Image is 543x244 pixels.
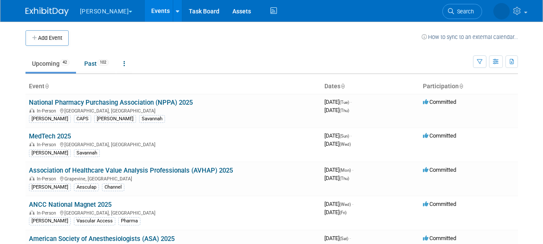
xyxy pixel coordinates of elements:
div: Vascular Access [74,217,115,225]
th: Event [25,79,321,94]
div: [GEOGRAPHIC_DATA], [GEOGRAPHIC_DATA] [29,141,318,148]
span: [DATE] [324,107,349,113]
a: Sort by Participation Type [459,83,463,90]
span: Committed [423,132,456,139]
span: In-Person [37,176,59,182]
span: (Thu) [340,176,349,181]
a: MedTech 2025 [29,132,71,140]
span: [DATE] [324,141,351,147]
div: Channel [102,183,124,191]
a: Upcoming42 [25,55,76,72]
th: Participation [419,79,518,94]
img: ExhibitDay [25,7,69,16]
div: CAPS [74,115,91,123]
span: Committed [423,235,456,241]
img: In-Person Event [29,142,35,146]
div: [PERSON_NAME] [29,149,71,157]
span: 102 [97,59,109,66]
span: - [350,99,352,105]
a: Association of Healthcare Value Analysis Professionals (AVHAP) 2025 [29,167,233,174]
div: [GEOGRAPHIC_DATA], [GEOGRAPHIC_DATA] [29,209,318,216]
span: Search [454,8,474,15]
span: - [349,235,351,241]
img: In-Person Event [29,176,35,180]
span: - [352,167,353,173]
div: [PERSON_NAME] [29,183,71,191]
a: American Society of Anesthesiologists (ASA) 2025 [29,235,175,243]
span: [DATE] [324,132,352,139]
span: Committed [423,167,456,173]
span: In-Person [37,210,59,216]
div: [PERSON_NAME] [29,217,71,225]
span: [DATE] [324,209,346,215]
span: [DATE] [324,201,353,207]
span: (Sun) [340,134,349,138]
a: ANCC National Magnet 2025 [29,201,111,209]
span: (Thu) [340,108,349,113]
div: Pharma [118,217,140,225]
img: In-Person Event [29,210,35,215]
span: [DATE] [324,235,351,241]
span: [DATE] [324,167,353,173]
div: Savannah [74,149,100,157]
span: - [352,201,353,207]
span: [DATE] [324,99,352,105]
span: In-Person [37,108,59,114]
a: Sort by Event Name [44,83,49,90]
span: In-Person [37,142,59,148]
a: Past102 [78,55,115,72]
span: (Fri) [340,210,346,215]
a: Sort by Start Date [340,83,345,90]
a: National Pharmacy Purchasing Association (NPPA) 2025 [29,99,193,106]
span: (Wed) [340,202,351,207]
span: Committed [423,201,456,207]
a: How to sync to an external calendar... [422,34,518,40]
span: (Mon) [340,168,351,173]
span: Committed [423,99,456,105]
span: (Sat) [340,236,348,241]
span: (Wed) [340,142,351,147]
div: Aesculap [74,183,99,191]
button: Add Event [25,30,69,46]
span: - [350,132,352,139]
a: Search [442,4,482,19]
img: In-Person Event [29,108,35,112]
span: (Tue) [340,100,349,105]
div: Savannah [139,115,165,123]
div: Grapevine, [GEOGRAPHIC_DATA] [29,175,318,182]
span: 42 [60,59,70,66]
div: [PERSON_NAME] [29,115,71,123]
div: [PERSON_NAME] [94,115,136,123]
th: Dates [321,79,419,94]
img: Savannah Jones [493,3,510,19]
span: [DATE] [324,175,349,181]
div: [GEOGRAPHIC_DATA], [GEOGRAPHIC_DATA] [29,107,318,114]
